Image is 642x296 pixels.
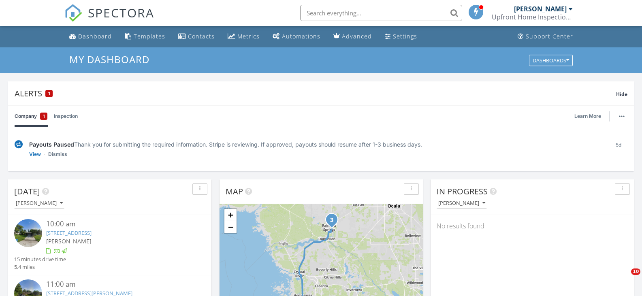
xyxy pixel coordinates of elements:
div: [PERSON_NAME] [438,200,485,206]
div: Metrics [237,32,260,40]
span: My Dashboard [69,53,149,66]
span: SPECTORA [88,4,154,21]
div: Automations [282,32,320,40]
div: 19051 SW 91st Ln, Dunnellon, FL 34432 [332,219,337,224]
div: [PERSON_NAME] [16,200,63,206]
button: Dashboards [529,55,573,66]
button: [PERSON_NAME] [437,198,487,209]
a: Support Center [514,29,576,44]
span: [PERSON_NAME] [46,237,92,245]
a: Automations (Basic) [269,29,324,44]
div: Support Center [526,32,573,40]
div: Upfront Home Inspections, LLC [492,13,573,21]
a: Dismiss [48,150,67,158]
img: ellipsis-632cfdd7c38ec3a7d453.svg [619,115,625,117]
div: Advanced [342,32,372,40]
a: View [29,150,41,158]
span: [DATE] [14,186,40,197]
span: 1 [48,91,50,96]
div: Templates [134,32,165,40]
a: Contacts [175,29,218,44]
div: 11:00 am [46,279,190,290]
a: Advanced [330,29,375,44]
span: Payouts Paused [29,141,74,148]
img: streetview [14,219,42,247]
div: Contacts [188,32,215,40]
input: Search everything... [300,5,462,21]
div: Thank you for submitting the required information. Stripe is reviewing. If approved, payouts shou... [29,140,603,149]
a: SPECTORA [64,11,154,28]
a: [STREET_ADDRESS] [46,229,92,236]
div: 5.4 miles [14,263,66,271]
img: The Best Home Inspection Software - Spectora [64,4,82,22]
a: Company [15,106,47,127]
a: Settings [382,29,420,44]
span: 1 [43,112,45,120]
div: 15 minutes drive time [14,256,66,263]
div: Settings [393,32,417,40]
a: Metrics [224,29,263,44]
a: Learn More [574,112,606,120]
div: [PERSON_NAME] [514,5,567,13]
div: No results found [431,215,634,237]
span: In Progress [437,186,488,197]
i: 3 [330,217,333,223]
a: Zoom in [224,209,237,221]
span: Map [226,186,243,197]
div: 10:00 am [46,219,190,229]
div: Dashboards [533,57,569,63]
img: under-review-2fe708636b114a7f4b8d.svg [15,140,23,149]
a: Inspection [54,106,78,127]
span: 10 [631,268,640,275]
button: [PERSON_NAME] [14,198,64,209]
a: Zoom out [224,221,237,233]
a: Templates [122,29,168,44]
div: Dashboard [78,32,112,40]
span: Hide [616,91,627,98]
div: Alerts [15,88,616,99]
iframe: Intercom live chat [614,268,634,288]
div: 5d [609,140,627,158]
a: 10:00 am [STREET_ADDRESS] [PERSON_NAME] 15 minutes drive time 5.4 miles [14,219,205,271]
a: Dashboard [66,29,115,44]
